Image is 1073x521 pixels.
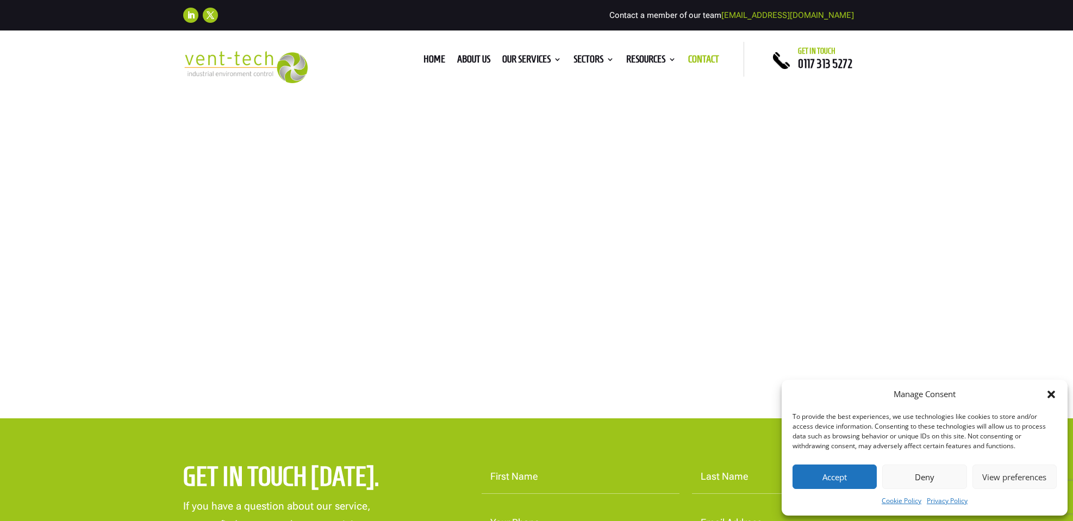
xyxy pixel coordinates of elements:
a: Cookie Policy [882,494,921,507]
h2: Get in touch [DATE]. [183,460,410,498]
img: 2023-09-27T08_35_16.549ZVENT-TECH---Clear-background [183,51,308,83]
a: Resources [626,55,676,67]
a: Follow on LinkedIn [183,8,198,23]
div: Manage Consent [894,388,956,401]
div: To provide the best experiences, we use technologies like cookies to store and/or access device i... [793,412,1056,451]
button: View preferences [972,464,1057,489]
button: Deny [882,464,966,489]
a: 0117 313 5272 [798,57,852,70]
input: Last Name [692,460,890,494]
a: [EMAIL_ADDRESS][DOMAIN_NAME] [721,10,854,20]
a: Home [423,55,445,67]
span: Contact a member of our team [609,10,854,20]
span: Get in touch [798,47,835,55]
a: Contact [688,55,719,67]
a: Privacy Policy [927,494,968,507]
button: Accept [793,464,877,489]
a: Follow on X [203,8,218,23]
div: Close dialog [1046,389,1057,400]
a: Our Services [502,55,562,67]
a: About us [457,55,490,67]
input: First Name [482,460,679,494]
a: Sectors [573,55,614,67]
